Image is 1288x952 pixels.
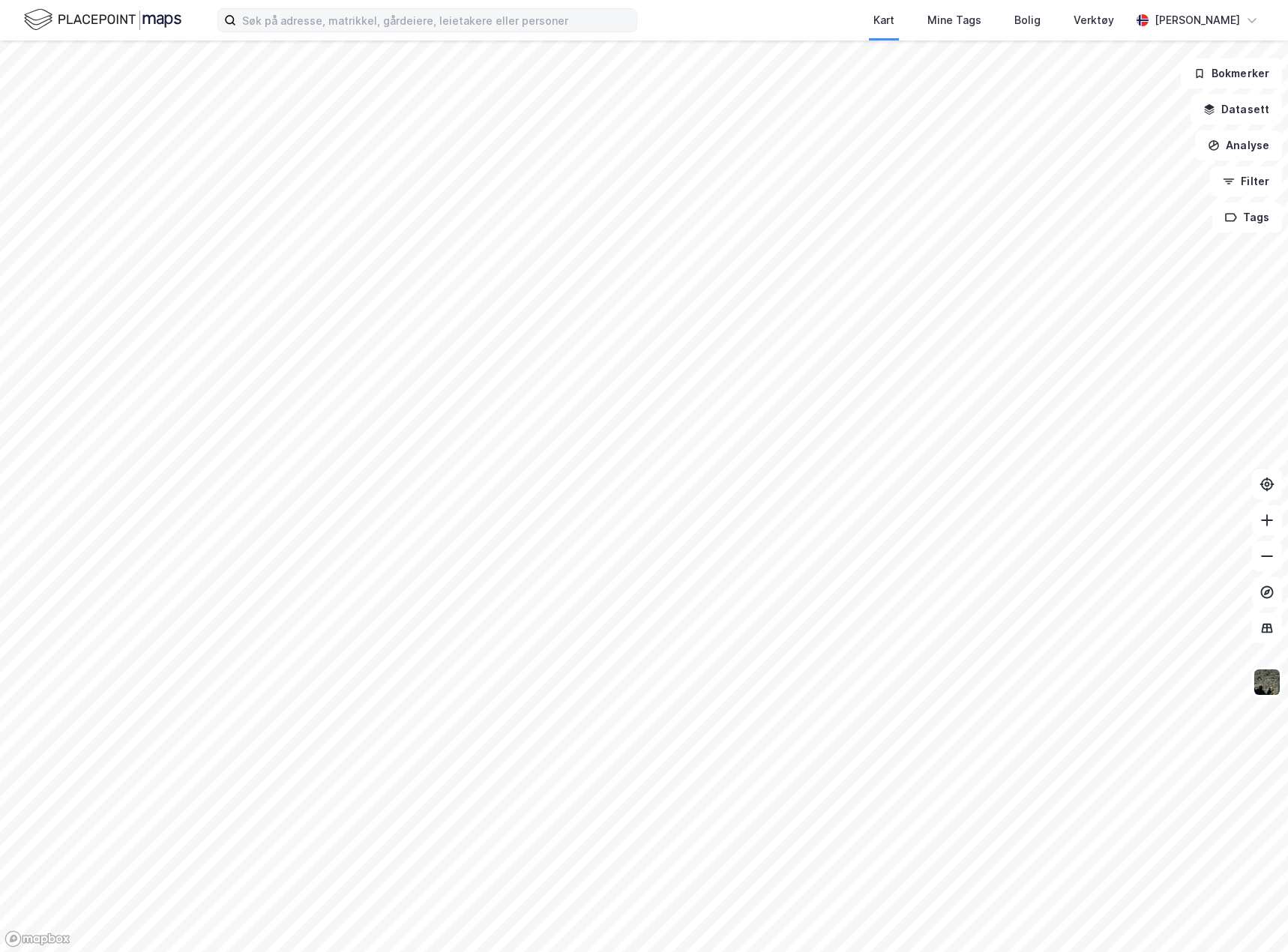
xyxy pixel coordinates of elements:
[1155,11,1240,29] div: [PERSON_NAME]
[1074,11,1114,29] div: Verktøy
[1195,130,1282,160] button: Analyse
[1212,202,1282,232] button: Tags
[236,9,637,31] input: Søk på adresse, matrikkel, gårdeiere, leietakere eller personer
[1191,94,1282,124] button: Datasett
[1213,880,1288,952] iframe: Chat Widget
[927,11,981,29] div: Mine Tags
[1181,58,1282,88] button: Bokmerker
[1210,166,1282,196] button: Filter
[873,11,894,29] div: Kart
[1014,11,1041,29] div: Bolig
[1253,668,1281,696] img: 9k=
[4,930,70,948] a: Mapbox homepage
[24,7,181,33] img: logo.f888ab2527a4732fd821a326f86c7f29.svg
[1213,880,1288,952] div: Kontrollprogram for chat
